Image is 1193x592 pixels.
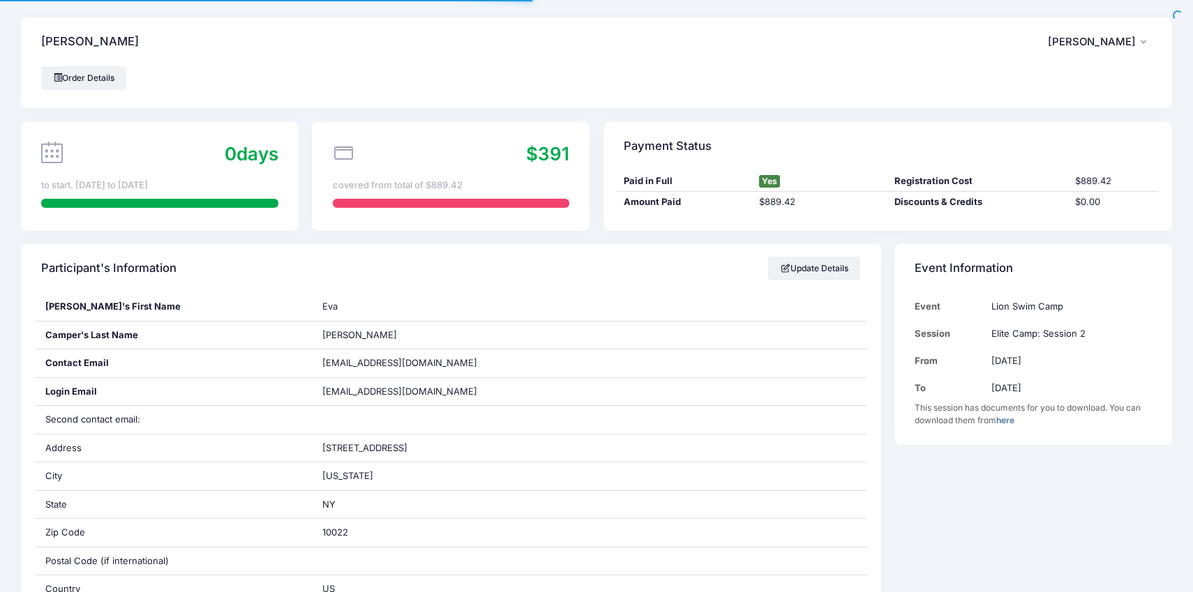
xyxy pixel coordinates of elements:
[985,293,1152,320] td: Lion Swim Camp
[41,249,177,289] h4: Participant's Information
[35,491,313,519] div: State
[1068,195,1158,209] div: $0.00
[752,195,887,209] div: $889.42
[35,434,313,462] div: Address
[35,519,313,547] div: Zip Code
[322,329,397,340] span: [PERSON_NAME]
[915,374,984,402] td: To
[322,385,497,399] span: [EMAIL_ADDRESS][DOMAIN_NAME]
[322,499,336,510] span: NY
[624,126,712,166] h4: Payment Status
[35,293,313,321] div: [PERSON_NAME]'s First Name
[41,66,126,90] a: Order Details
[1048,26,1152,58] button: [PERSON_NAME]
[35,406,313,434] div: Second contact email:
[41,22,139,62] h4: [PERSON_NAME]
[985,320,1152,347] td: Elite Camp: Session 2
[617,195,752,209] div: Amount Paid
[617,174,752,188] div: Paid in Full
[915,320,984,347] td: Session
[1048,36,1136,48] span: [PERSON_NAME]
[759,175,780,188] span: Yes
[768,257,861,280] a: Update Details
[35,547,313,575] div: Postal Code (if international)
[333,179,569,192] div: covered from total of $889.42
[35,378,313,406] div: Login Email
[526,143,569,165] span: $391
[915,293,984,320] td: Event
[322,357,477,368] span: [EMAIL_ADDRESS][DOMAIN_NAME]
[322,301,338,312] span: Eva
[915,347,984,374] td: From
[35,349,313,377] div: Contact Email
[887,195,1068,209] div: Discounts & Credits
[225,140,278,167] div: days
[1068,174,1158,188] div: $889.42
[35,321,313,349] div: Camper's Last Name
[985,374,1152,402] td: [DATE]
[322,526,348,538] span: 10022
[322,442,407,453] span: [STREET_ADDRESS]
[35,462,313,490] div: City
[915,249,1013,289] h4: Event Information
[225,143,237,165] span: 0
[887,174,1068,188] div: Registration Cost
[996,415,1014,425] a: here
[41,179,278,192] div: to start. [DATE] to [DATE]
[915,402,1151,427] div: This session has documents for you to download. You can download them from
[985,347,1152,374] td: [DATE]
[322,470,373,481] span: [US_STATE]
